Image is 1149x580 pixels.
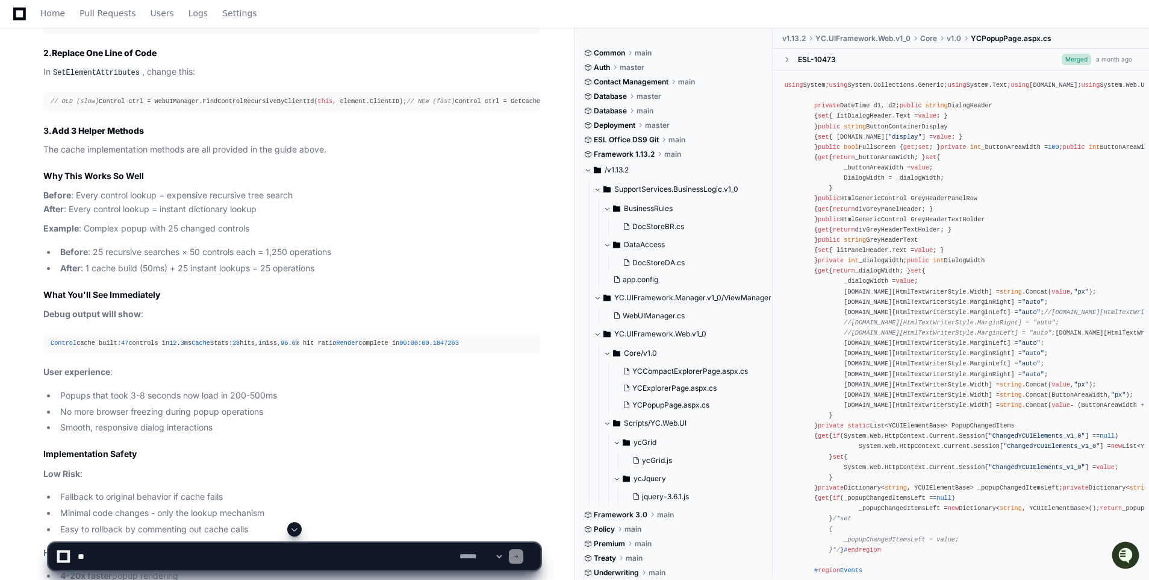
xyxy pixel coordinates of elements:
span: null [1100,432,1115,440]
span: set [911,267,921,274]
div: We're available if you need us! [54,102,166,112]
button: See all [187,129,219,143]
span: "px" [1111,391,1126,399]
span: private [818,484,844,491]
span: 28 [232,339,240,347]
span: return [833,267,855,274]
span: using [948,81,967,89]
span: 00 [411,339,418,347]
p: : [43,307,540,321]
span: int [847,257,858,264]
span: YCPopupPage.aspx.cs [971,34,1051,43]
span: "ChangedYCUIElements_v1_0" [988,464,1085,471]
p: : [43,365,540,379]
li: Minimal code changes - only the lookup mechanism [57,506,540,520]
svg: Directory [613,238,620,252]
div: Past conversations [12,131,81,141]
span: string [1000,288,1022,295]
span: jquery-3.6.1.js [642,492,689,502]
strong: Low Risk [43,468,80,479]
span: master [645,121,670,130]
span: using [1082,81,1100,89]
strong: Replace One Line of Code [52,48,157,58]
button: YC.UIFramework.Web.v1_0 [594,324,771,344]
span: "auto" [1018,339,1041,347]
span: Logs [188,10,208,17]
span: value [1051,381,1070,388]
span: value [895,277,914,285]
svg: Directory [603,291,611,305]
strong: Add 3 Helper Methods [52,125,144,136]
div: Start new chat [54,90,198,102]
span: Settings [222,10,257,17]
span: if [833,494,840,502]
span: [DATE] [107,162,131,171]
li: Fallback to original behavior if cache fails [57,490,540,504]
span: using [785,81,803,89]
span: 00 [399,339,406,347]
span: YCCompactExplorerPage.aspx.cs [632,367,748,376]
span: get [818,267,829,274]
button: BusinessRules [603,199,771,218]
span: 00 [422,339,429,347]
button: Core/v1.0 [603,344,771,363]
span: set [818,247,829,254]
span: Framework 1.13.2 [594,150,655,159]
span: set [833,453,844,461]
span: set [818,133,829,140]
button: /v1.13.2 [584,160,764,180]
span: main [668,135,685,145]
span: v1.13.2 [782,34,806,43]
span: string [844,123,866,130]
span: // NEW (fast) [406,98,455,105]
span: value [911,164,929,171]
span: "auto" [1022,298,1044,306]
span: ycGrid [634,438,656,447]
h3: 2. [43,47,540,59]
span: this [318,98,333,105]
span: public [900,102,922,109]
span: Users [151,10,174,17]
button: YCExplorerPage.aspx.cs [618,380,764,397]
span: get [818,432,829,440]
span: 3 [181,339,184,347]
span: "display" [888,133,921,140]
span: master [620,63,644,72]
button: DataAccess [603,235,771,254]
span: Contact Management [594,77,668,87]
button: ycGrid.js [627,452,764,469]
a: Powered byPylon [85,221,146,230]
span: v1.0 [947,34,961,43]
span: string [926,102,948,109]
span: value [918,112,936,119]
span: value [933,133,951,140]
span: value [1051,288,1070,295]
span: 6 [292,339,296,347]
span: static [847,422,870,429]
span: int [970,143,981,151]
p: : [43,467,540,481]
span: Auth [594,63,610,72]
span: get [818,206,829,213]
p: : Every control lookup = expensive recursive tree search : Every control lookup = instant diction... [43,189,540,216]
span: "auto" [1018,309,1041,316]
button: YC.UIFramework.Manager.v1_0/ViewManager [594,288,771,307]
h2: Why This Works So Well [43,170,540,182]
span: Home [40,10,65,17]
span: public [818,123,840,130]
span: main [635,48,652,58]
span: [DATE] [107,194,131,204]
button: app.config [608,271,764,288]
span: DocStoreDA.cs [632,258,685,268]
span: get [818,226,829,233]
svg: Directory [603,182,611,197]
span: public [818,216,840,223]
svg: Directory [613,416,620,430]
strong: Before [60,247,88,257]
img: Eduardo Gregorio [12,150,31,169]
span: "px" [1074,288,1089,295]
li: : 1 cache build (50ms) + 25 instant lookups = 25 operations [57,262,540,276]
p: : Complex popup with 25 changed controls [43,222,540,236]
span: int [1089,143,1100,151]
img: PlayerZero [12,12,36,36]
